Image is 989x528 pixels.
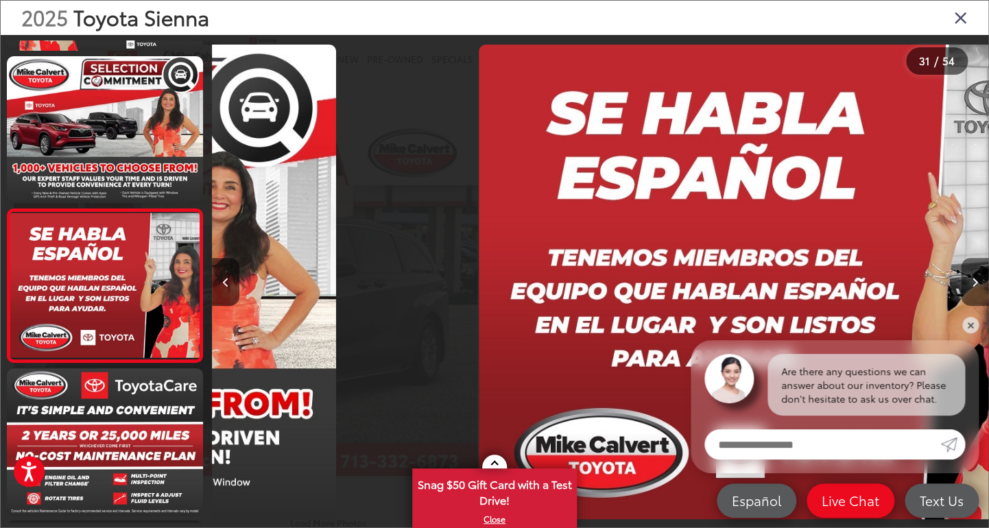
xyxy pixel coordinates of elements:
a: Text Us [905,483,979,518]
input: Enter your message [704,429,940,459]
span: Text Us [913,492,970,509]
img: Agent profile photo [704,354,754,403]
button: Next image [961,258,988,306]
span: Español [725,492,788,509]
img: 2025 Toyota Sienna LE [5,54,205,204]
a: Español [717,483,796,518]
img: 2025 Toyota Sienna LE [5,366,205,516]
img: 2025 Toyota Sienna LE [8,213,202,358]
button: Previous image [212,258,239,306]
div: Are there any questions we can answer about our inventory? Please don't hesitate to ask us over c... [767,354,965,416]
span: 2025 [21,2,68,32]
a: Submit [940,429,965,459]
span: Live Chat [815,492,886,509]
a: Live Chat [807,483,894,518]
span: 54 [942,53,955,68]
i: Close gallery [954,8,968,26]
span: 31 [919,53,930,68]
span: Toyota Sienna [73,2,209,32]
span: Snag $50 Gift Card with a Test Drive! [414,470,575,512]
span: / [933,56,940,66]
